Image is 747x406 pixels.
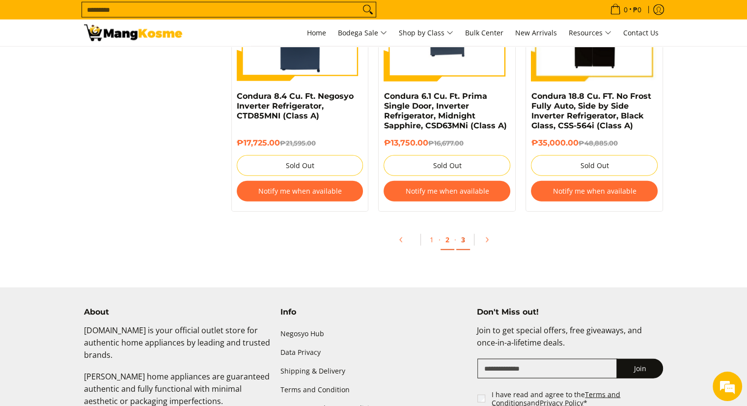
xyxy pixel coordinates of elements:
[439,235,441,244] span: ·
[384,138,510,148] h6: ₱13,750.00
[622,6,629,13] span: 0
[515,28,557,37] span: New Arrivals
[384,91,506,130] a: Condura 6.1 Cu. Ft. Prima Single Door, Inverter Refrigerator, Midnight Sapphire, CSD63MNi (Class A)
[441,230,454,250] a: 2
[237,138,363,148] h6: ₱17,725.00
[569,27,611,39] span: Resources
[280,362,467,380] a: Shipping & Delivery
[307,28,326,37] span: Home
[338,27,387,39] span: Bodega Sale
[456,230,470,250] a: 3
[476,324,663,359] p: Join to get special offers, free giveaways, and once-in-a-lifetime deals.
[360,2,376,17] button: Search
[399,27,453,39] span: Shop by Class
[237,91,354,120] a: Condura 8.4 Cu. Ft. Negosyo Inverter Refrigerator, CTD85MNI (Class A)
[510,20,562,46] a: New Arrivals
[531,181,658,202] button: Notify me when available
[531,91,651,130] a: Condura 18.8 Cu. FT. No Frost Fully Auto, Side by Side Inverter Refrigerator, Black Glass, CSS-56...
[237,155,363,176] button: Sold Out
[618,20,664,46] a: Contact Us
[428,139,463,147] del: ₱16,677.00
[623,28,659,37] span: Contact Us
[578,139,617,147] del: ₱48,885.00
[564,20,616,46] a: Resources
[84,324,271,371] p: [DOMAIN_NAME] is your official outlet store for authentic home appliances by leading and trusted ...
[460,20,508,46] a: Bulk Center
[384,181,510,202] button: Notify me when available
[465,28,503,37] span: Bulk Center
[84,25,182,41] img: Bodega Sale Refrigerator l Mang Kosme: Home Appliances Warehouse Sale | Page 2
[616,359,663,378] button: Join
[333,20,392,46] a: Bodega Sale
[280,139,316,147] del: ₱21,595.00
[280,380,467,399] a: Terms and Condition
[192,20,664,46] nav: Main Menu
[476,307,663,317] h4: Don't Miss out!
[384,155,510,176] button: Sold Out
[280,307,467,317] h4: Info
[531,155,658,176] button: Sold Out
[280,324,467,343] a: Negosyo Hub
[84,307,271,317] h4: About
[454,235,456,244] span: ·
[302,20,331,46] a: Home
[607,4,644,15] span: •
[226,227,668,258] ul: Pagination
[632,6,643,13] span: ₱0
[237,181,363,202] button: Notify me when available
[425,230,439,249] a: 1
[280,343,467,362] a: Data Privacy
[531,138,658,148] h6: ₱35,000.00
[394,20,458,46] a: Shop by Class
